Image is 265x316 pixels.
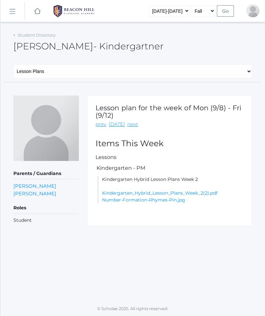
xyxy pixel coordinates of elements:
[13,168,79,179] h5: Parents / Guardians
[109,121,125,128] a: [DATE]
[97,176,243,203] li: Kindergarten Hybrid Lesson Plans Week 2
[246,4,259,17] div: Lily Ip
[18,32,56,38] a: Student Directory
[93,41,164,52] span: - Kindergartner
[13,96,79,161] img: Christopher Ip
[127,121,138,128] a: next
[13,182,56,190] a: [PERSON_NAME]
[0,306,265,312] p: © Scholae 2025. All rights reserved.
[13,41,164,51] h2: [PERSON_NAME]
[96,139,243,148] h2: Items This Week
[96,165,243,171] h5: Kindergarten - PM
[13,217,79,224] li: Student
[13,202,79,214] h5: Roles
[13,190,56,197] a: [PERSON_NAME]
[217,5,234,17] input: Go
[49,3,98,19] img: BHCALogos-05-308ed15e86a5a0abce9b8dd61676a3503ac9727e845dece92d48e8588c001991.png
[96,104,243,119] h1: Lesson plan for the week of Mon (9/8) - Fri (9/12)
[96,121,106,128] a: prev
[96,154,243,160] h5: Lessons
[102,190,218,196] a: Kindergarten_Hybrid_Lesson_Plans_Week_2(2).pdf
[102,197,185,203] a: Number-Formation-Rhymes-Pin.jpg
